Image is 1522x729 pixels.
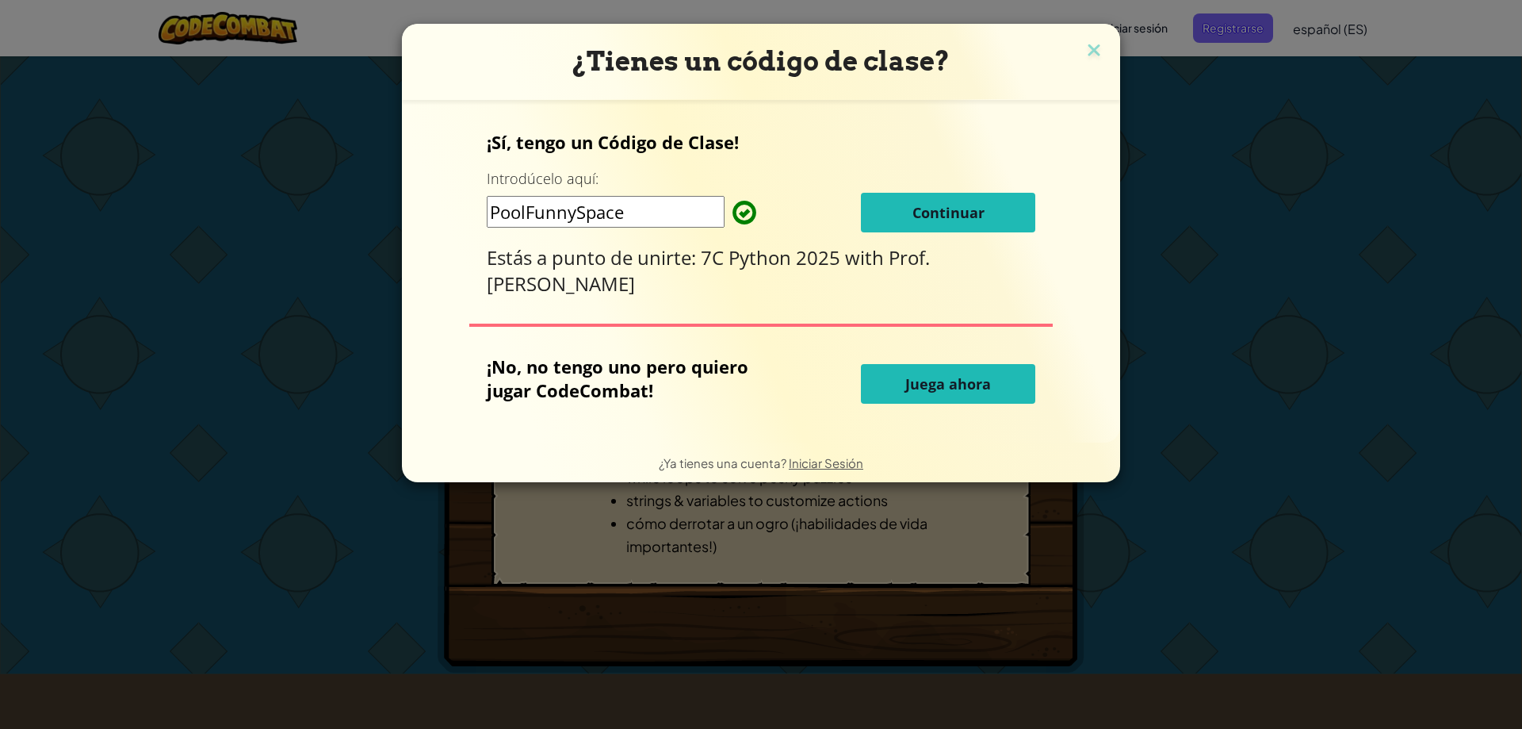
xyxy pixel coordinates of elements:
[845,244,889,270] span: with
[487,244,930,297] span: Prof. [PERSON_NAME]
[659,455,789,470] span: ¿Ya tienes una cuenta?
[905,374,991,393] span: Juega ahora
[487,244,701,270] span: Estás a punto de unirte:
[572,45,950,77] span: ¿Tienes un código de clase?
[487,130,1036,154] p: ¡Sí, tengo un Código de Clase!
[912,203,985,222] span: Continuar
[487,355,782,402] p: ¡No, no tengo uno pero quiero jugar CodeCombat!
[701,244,845,270] span: 7C Python 2025
[487,169,598,189] label: Introdúcelo aquí:
[1084,40,1104,63] img: close icon
[789,455,863,470] a: Iniciar Sesión
[861,364,1035,404] button: Juega ahora
[861,193,1035,232] button: Continuar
